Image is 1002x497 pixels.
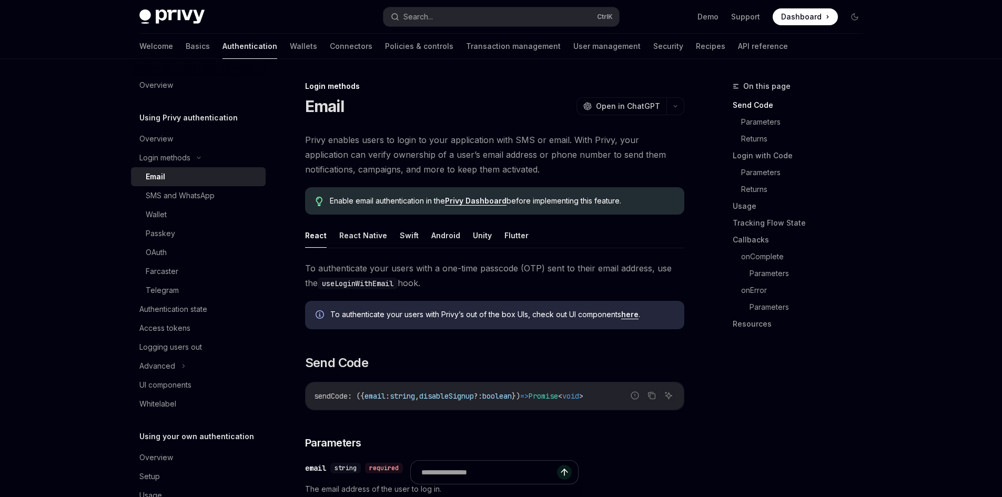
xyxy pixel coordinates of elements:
button: Unity [473,223,492,248]
a: Connectors [330,34,372,59]
a: Transaction management [466,34,561,59]
a: Support [731,12,760,22]
span: To authenticate your users with Privy’s out of the box UIs, check out UI components . [330,309,674,320]
svg: Tip [316,197,323,206]
a: Authentication state [131,300,266,319]
span: Send Code [305,354,369,371]
span: disableSignup [419,391,474,401]
span: > [579,391,583,401]
div: Authentication state [139,303,207,316]
div: Login methods [139,151,190,164]
a: onError [741,282,872,299]
a: Recipes [696,34,725,59]
span: , [415,391,419,401]
a: Overview [131,129,266,148]
span: email [365,391,386,401]
button: Search...CtrlK [383,7,619,26]
a: Privy Dashboard [445,196,507,206]
button: React Native [339,223,387,248]
span: sendCode [314,391,348,401]
a: Email [131,167,266,186]
a: Callbacks [733,231,872,248]
a: Parameters [750,265,872,282]
div: UI components [139,379,191,391]
a: Returns [741,181,872,198]
a: Parameters [741,114,872,130]
a: Whitelabel [131,394,266,413]
span: : [386,391,390,401]
a: Tracking Flow State [733,215,872,231]
span: Privy enables users to login to your application with SMS or email. With Privy, your application ... [305,133,684,177]
div: Overview [139,451,173,464]
a: Send Code [733,97,872,114]
div: Overview [139,79,173,92]
div: Overview [139,133,173,145]
button: Toggle dark mode [846,8,863,25]
a: Security [653,34,683,59]
a: Authentication [222,34,277,59]
span: => [520,391,529,401]
a: Usage [733,198,872,215]
a: Passkey [131,224,266,243]
a: Wallets [290,34,317,59]
a: Dashboard [773,8,838,25]
div: Farcaster [146,265,178,278]
div: Access tokens [139,322,190,334]
a: API reference [738,34,788,59]
span: Parameters [305,435,361,450]
h1: Email [305,97,344,116]
div: Passkey [146,227,175,240]
svg: Info [316,310,326,321]
span: < [558,391,562,401]
div: Advanced [139,360,175,372]
a: Policies & controls [385,34,453,59]
a: SMS and WhatsApp [131,186,266,205]
div: Telegram [146,284,179,297]
a: Farcaster [131,262,266,281]
a: Login with Code [733,147,872,164]
a: Overview [131,76,266,95]
a: Wallet [131,205,266,224]
a: User management [573,34,641,59]
div: SMS and WhatsApp [146,189,215,202]
span: Ctrl K [597,13,613,21]
div: Logging users out [139,341,202,353]
a: Setup [131,467,266,486]
a: Telegram [131,281,266,300]
div: Email [146,170,165,183]
button: Ask AI [662,389,675,402]
a: Logging users out [131,338,266,357]
h5: Using Privy authentication [139,111,238,124]
button: Copy the contents from the code block [645,389,659,402]
span: Enable email authentication in the before implementing this feature. [330,196,673,206]
div: OAuth [146,246,167,259]
div: Whitelabel [139,398,176,410]
a: Resources [733,316,872,332]
span: Promise [529,391,558,401]
button: Android [431,223,460,248]
span: To authenticate your users with a one-time passcode (OTP) sent to their email address, use the hook. [305,261,684,290]
a: Parameters [750,299,872,316]
a: onComplete [741,248,872,265]
span: void [562,391,579,401]
a: Overview [131,448,266,467]
a: UI components [131,376,266,394]
a: here [621,310,639,319]
span: ?: [474,391,482,401]
button: React [305,223,327,248]
span: Open in ChatGPT [596,101,660,111]
a: Returns [741,130,872,147]
span: }) [512,391,520,401]
button: Open in ChatGPT [576,97,666,115]
a: Basics [186,34,210,59]
div: Wallet [146,208,167,221]
button: Send message [557,465,572,480]
span: boolean [482,391,512,401]
span: Dashboard [781,12,822,22]
button: Report incorrect code [628,389,642,402]
div: Search... [403,11,433,23]
span: : ({ [348,391,365,401]
a: Demo [697,12,718,22]
div: Setup [139,470,160,483]
h5: Using your own authentication [139,430,254,443]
